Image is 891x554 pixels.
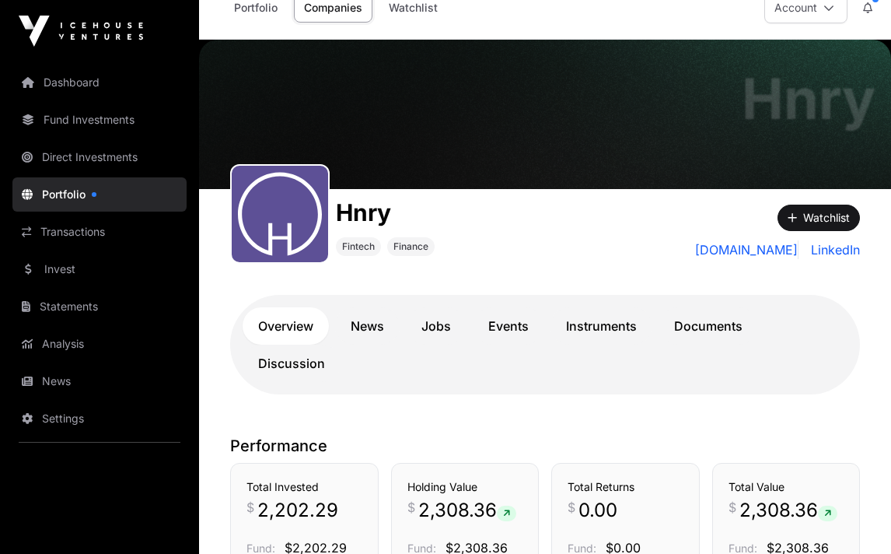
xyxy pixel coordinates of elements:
a: Settings [12,401,187,436]
a: News [12,364,187,398]
a: Invest [12,252,187,286]
a: Analysis [12,327,187,361]
a: Portfolio [12,177,187,212]
button: Watchlist [777,205,860,231]
a: Fund Investments [12,103,187,137]
a: News [335,307,400,345]
h3: Total Value [729,479,844,495]
iframe: Chat Widget [813,479,891,554]
a: Statements [12,289,187,324]
h3: Total Invested [246,479,362,495]
span: 0.00 [578,498,617,523]
a: Documents [659,307,758,345]
a: Jobs [406,307,466,345]
nav: Tabs [243,307,847,382]
span: $ [568,498,575,517]
a: [DOMAIN_NAME] [695,240,798,259]
a: Events [473,307,544,345]
h1: Hnry [336,198,435,226]
img: Icehouse Ventures Logo [19,16,143,47]
a: LinkedIn [805,240,860,259]
a: Discussion [243,345,341,382]
span: Fintech [342,240,375,253]
a: Instruments [550,307,652,345]
img: Hnry.svg [238,172,322,256]
h3: Total Returns [568,479,683,495]
a: Transactions [12,215,187,249]
img: Hnry [199,40,891,189]
span: $ [729,498,736,517]
span: Finance [393,240,428,253]
a: Direct Investments [12,140,187,174]
a: Overview [243,307,329,345]
span: 2,308.36 [739,498,837,523]
h3: Holding Value [407,479,523,495]
span: 2,308.36 [418,498,516,523]
span: 2,202.29 [257,498,338,523]
p: Performance [230,435,860,457]
span: $ [246,498,254,517]
span: $ [407,498,415,517]
h1: Hnry [742,71,875,127]
a: Dashboard [12,65,187,100]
